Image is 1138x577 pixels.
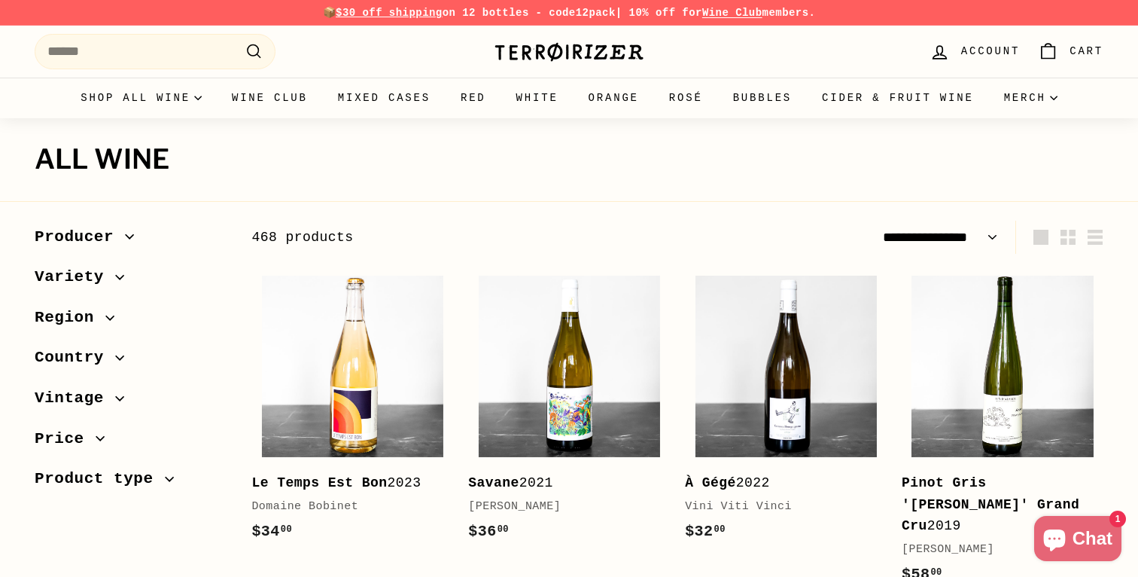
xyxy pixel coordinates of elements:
button: Product type [35,463,227,503]
div: [PERSON_NAME] [902,541,1088,559]
div: 468 products [251,227,677,249]
button: Producer [35,221,227,261]
a: Account [920,29,1029,74]
sup: 00 [281,524,292,535]
a: Rosé [654,78,718,118]
button: Region [35,301,227,342]
a: Orange [574,78,654,118]
div: Primary [5,78,1133,118]
a: Wine Club [702,7,762,19]
span: Account [961,43,1020,60]
span: Vintage [35,386,115,411]
div: Domaine Bobinet [251,498,438,516]
summary: Merch [989,78,1073,118]
a: Wine Club [217,78,323,118]
div: 2021 [468,472,655,494]
button: Price [35,423,227,463]
a: Le Temps Est Bon2023Domaine Bobinet [251,265,453,558]
a: Cider & Fruit Wine [807,78,989,118]
a: Cart [1029,29,1112,74]
a: Mixed Cases [323,78,446,118]
a: À Gégé2022Vini Viti Vinci [685,265,887,558]
span: $32 [685,523,726,540]
b: Savane [468,475,519,490]
summary: Shop all wine [65,78,217,118]
span: $36 [468,523,509,540]
b: À Gégé [685,475,736,490]
span: Region [35,305,105,331]
button: Country [35,341,227,382]
h1: All wine [35,145,1103,175]
b: Le Temps Est Bon [251,475,387,490]
div: [PERSON_NAME] [468,498,655,516]
a: White [501,78,574,118]
sup: 00 [497,524,509,535]
span: $34 [251,523,292,540]
button: Vintage [35,382,227,423]
sup: 00 [714,524,726,535]
span: Producer [35,224,125,250]
button: Variety [35,261,227,301]
span: Price [35,426,96,452]
a: Savane2021[PERSON_NAME] [468,265,670,558]
span: $30 off shipping [336,7,443,19]
span: Variety [35,264,115,290]
div: Vini Viti Vinci [685,498,872,516]
span: Product type [35,466,165,492]
div: 2022 [685,472,872,494]
span: Country [35,345,115,371]
strong: 12pack [576,7,616,19]
div: 2019 [902,472,1088,537]
div: 2023 [251,472,438,494]
a: Red [446,78,501,118]
span: Cart [1070,43,1103,60]
p: 📦 on 12 bottles - code | 10% off for members. [35,5,1103,21]
a: Bubbles [718,78,807,118]
inbox-online-store-chat: Shopify online store chat [1030,516,1126,565]
b: Pinot Gris '[PERSON_NAME]' Grand Cru [902,475,1079,534]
